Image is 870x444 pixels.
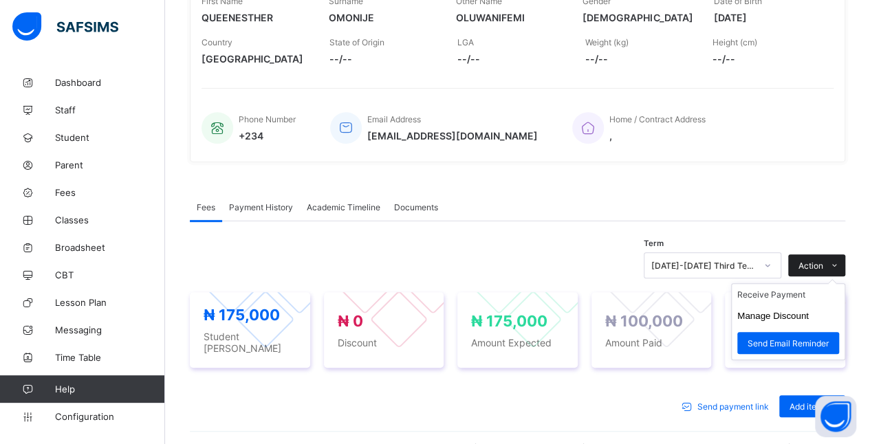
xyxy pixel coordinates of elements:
span: State of Origin [329,37,384,47]
span: Time Table [55,352,165,363]
span: +234 [239,130,296,142]
span: Discount [338,337,431,348]
span: Documents [394,202,438,212]
span: Weight (kg) [585,37,628,47]
span: Parent [55,159,165,170]
span: Add item [790,401,823,412]
span: OLUWANIFEMI [456,12,563,23]
li: dropdown-list-item-text-0 [732,284,845,305]
span: Lesson Plan [55,297,165,308]
span: Fees [55,187,165,198]
span: Height (cm) [713,37,757,47]
span: Broadsheet [55,242,165,253]
li: dropdown-list-item-text-2 [732,326,845,359]
span: Home / Contract Address [609,114,706,124]
li: dropdown-list-item-text-1 [732,305,845,326]
span: Send payment link [697,401,769,412]
span: ₦ 100,000 [605,312,683,330]
span: Action [798,260,823,271]
span: Configuration [55,411,164,422]
span: Classes [55,214,165,225]
span: Staff [55,104,165,115]
span: [DEMOGRAPHIC_DATA] [583,12,693,23]
span: OMONIJE [329,12,435,23]
span: Term [644,238,664,248]
img: safsims [12,12,118,41]
span: Amount Expected [471,337,564,348]
span: Dashboard [55,77,165,88]
span: Phone Number [239,114,296,124]
span: --/-- [457,53,565,65]
span: CBT [55,269,165,280]
span: Email Address [367,114,421,124]
span: [GEOGRAPHIC_DATA] [202,53,309,65]
span: , [609,130,706,142]
span: Send Email Reminder [748,338,829,348]
span: QUEENESTHER [202,12,308,23]
span: Help [55,384,164,395]
span: --/-- [713,53,820,65]
span: Country [202,37,232,47]
span: ₦ 175,000 [204,306,280,324]
span: Student [PERSON_NAME] [204,331,296,354]
span: [DATE] [713,12,820,23]
span: Amount Paid [605,337,698,348]
span: Messaging [55,324,165,335]
span: Payment History [229,202,293,212]
span: ₦ 175,000 [471,312,547,330]
span: Student [55,132,165,143]
span: ₦ 0 [338,312,363,330]
span: Academic Timeline [307,202,380,212]
div: [DATE]-[DATE] Third Term [651,260,756,271]
span: --/-- [329,53,437,65]
button: Manage Discount [737,311,809,321]
span: --/-- [585,53,692,65]
span: LGA [457,37,474,47]
span: [EMAIL_ADDRESS][DOMAIN_NAME] [367,130,538,142]
button: Open asap [815,396,856,437]
span: Fees [197,202,215,212]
